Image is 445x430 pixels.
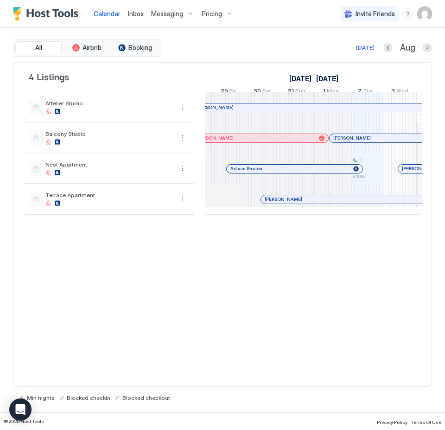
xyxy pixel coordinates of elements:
[314,72,341,85] a: September 1, 2025
[27,394,55,401] span: Min nights
[295,87,305,97] span: Sun
[112,41,158,54] button: Booking
[417,6,432,21] div: User profile
[251,85,273,99] a: August 30, 2025
[177,193,188,205] button: More options
[229,87,236,97] span: Fri
[377,419,407,425] span: Privacy Policy
[28,69,69,83] span: 4 Listings
[122,394,170,401] span: Blocked checkout
[45,192,173,199] span: Terrace Apartment
[327,87,339,97] span: Mon
[94,10,121,18] span: Calendar
[383,43,393,52] button: Previous month
[13,7,83,21] a: Host Tools Logo
[358,87,362,97] span: 2
[254,87,261,97] span: 30
[15,41,62,54] button: All
[396,87,408,97] span: Wed
[128,10,144,18] span: Inbox
[128,9,144,19] a: Inbox
[391,87,395,97] span: 3
[4,418,44,424] span: © 2025 Host Tools
[177,102,188,113] div: menu
[218,85,238,99] a: August 29, 2025
[321,85,341,99] a: September 1, 2025
[359,157,362,163] span: 1
[177,193,188,205] div: menu
[363,87,373,97] span: Tue
[177,132,188,143] button: More options
[355,42,376,53] button: [DATE]
[221,87,228,97] span: 29
[262,87,271,97] span: Sat
[323,87,325,97] span: 1
[423,43,432,52] button: Next month
[356,44,375,52] div: [DATE]
[286,85,308,99] a: August 31, 2025
[353,173,364,180] span: €105
[411,419,441,425] span: Terms Of Use
[230,166,262,172] span: Ad van Stralen
[377,417,407,426] a: Privacy Policy
[151,10,183,18] span: Messaging
[356,10,395,18] span: Invite Friends
[177,102,188,113] button: More options
[35,44,42,52] span: All
[128,44,152,52] span: Booking
[288,87,294,97] span: 31
[177,163,188,174] button: More options
[83,44,102,52] span: Airbnb
[45,100,173,107] span: Attelier Studio
[94,9,121,19] a: Calendar
[356,85,375,99] a: September 2, 2025
[177,163,188,174] div: menu
[64,41,110,54] button: Airbnb
[402,8,413,19] div: menu
[45,130,173,137] span: Balcony Studio
[45,161,173,168] span: Nest Apartment
[400,43,415,53] span: Aug
[13,39,160,57] div: tab-group
[333,135,371,141] span: [PERSON_NAME]
[196,104,234,110] span: [PERSON_NAME]
[402,166,439,172] span: [PERSON_NAME]
[265,196,302,202] span: [PERSON_NAME]
[177,132,188,143] div: menu
[67,394,110,401] span: Blocked checkin
[411,417,441,426] a: Terms Of Use
[202,10,222,18] span: Pricing
[421,112,432,118] span: €115
[287,72,314,85] a: August 18, 2025
[389,85,411,99] a: September 3, 2025
[196,135,234,141] span: [PERSON_NAME]
[9,398,32,421] div: Open Intercom Messenger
